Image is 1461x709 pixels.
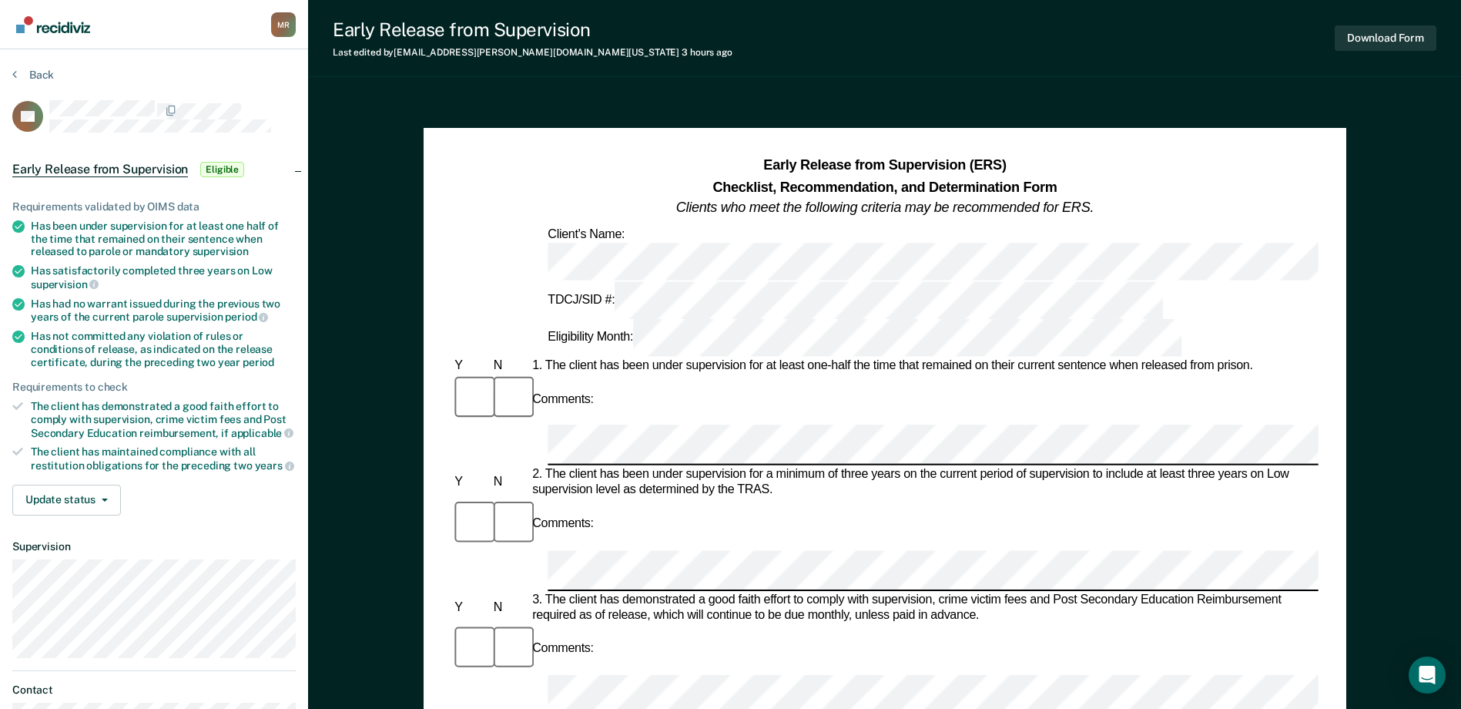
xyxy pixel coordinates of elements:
[490,358,528,374] div: N
[712,179,1057,194] strong: Checklist, Recommendation, and Determination Form
[529,468,1319,499] div: 2. The client has been under supervision for a minimum of three years on the current period of su...
[1409,657,1446,694] div: Open Intercom Messenger
[12,162,188,177] span: Early Release from Supervision
[1335,25,1436,51] button: Download Form
[545,319,1185,357] div: Eligibility Month:
[31,264,296,291] div: Has satisfactorily completed three years on Low
[490,475,528,491] div: N
[529,642,597,657] div: Comments:
[243,356,274,368] span: period
[16,16,90,33] img: Recidiviz
[31,330,296,368] div: Has not committed any violation of rules or conditions of release, as indicated on the release ce...
[529,391,597,407] div: Comments:
[529,593,1319,623] div: 3. The client has demonstrated a good faith effort to comply with supervision, crime victim fees ...
[12,200,296,213] div: Requirements validated by OIMS data
[255,459,294,472] span: years
[193,245,249,257] span: supervision
[12,540,296,553] dt: Supervision
[333,18,732,41] div: Early Release from Supervision
[12,485,121,516] button: Update status
[763,158,1006,173] strong: Early Release from Supervision (ERS)
[31,400,296,439] div: The client has demonstrated a good faith effort to comply with supervision, crime victim fees and...
[676,200,1094,215] em: Clients who meet the following criteria may be recommended for ERS.
[31,445,296,472] div: The client has maintained compliance with all restitution obligations for the preceding two
[545,281,1166,319] div: TDCJ/SID #:
[271,12,296,37] button: Profile dropdown button
[12,68,54,82] button: Back
[333,47,732,58] div: Last edited by [EMAIL_ADDRESS][PERSON_NAME][DOMAIN_NAME][US_STATE]
[12,684,296,697] dt: Contact
[271,12,296,37] div: M R
[451,600,490,616] div: Y
[225,311,268,323] span: period
[12,381,296,394] div: Requirements to check
[31,297,296,324] div: Has had no warrant issued during the previous two years of the current parole supervision
[31,278,99,291] span: supervision
[529,358,1319,374] div: 1. The client has been under supervision for at least one-half the time that remained on their cu...
[231,427,293,439] span: applicable
[200,162,244,177] span: Eligible
[490,600,528,616] div: N
[31,220,296,258] div: Has been under supervision for at least one half of the time that remained on their sentence when...
[451,475,490,491] div: Y
[451,358,490,374] div: Y
[529,516,597,532] div: Comments:
[682,47,732,58] span: 3 hours ago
